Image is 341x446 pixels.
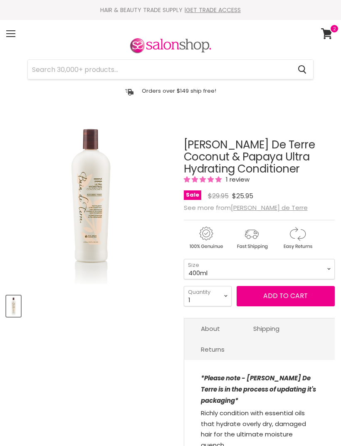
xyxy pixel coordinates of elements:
[5,293,177,317] div: Product thumbnails
[28,60,291,79] input: Search
[263,291,308,301] span: Add to cart
[232,191,253,201] span: $25.95
[184,139,335,175] h1: [PERSON_NAME] De Terre Coconut & Papaya Ultra Hydrating Conditioner
[142,87,216,94] p: Orders over $149 ship free!
[231,203,308,212] a: [PERSON_NAME] de Terre
[230,225,274,251] img: shipping.gif
[237,318,296,339] a: Shipping
[208,191,229,201] span: $29.95
[184,286,232,306] select: Quantity
[275,225,319,251] img: returns.gif
[184,190,201,200] span: Sale
[237,286,335,306] button: Add to cart
[35,118,147,287] img: Bain De Terre Coconut & Papaya Ultra Hydrating Conditioner
[6,118,175,287] div: Bain De Terre Coconut & Papaya Ultra Hydrating Conditioner image. Click or Scroll to Zoom.
[184,175,223,184] span: 5.00 stars
[186,6,241,14] a: GET TRADE ACCESS
[27,59,314,79] form: Product
[223,175,250,184] span: 1 review
[201,374,316,405] strong: *Please note - [PERSON_NAME] De Terre is in the process of updating it's packaging*
[184,318,237,339] a: About
[291,60,313,79] button: Search
[184,203,308,212] span: See more from
[184,339,241,360] a: Returns
[6,296,21,317] button: Bain De Terre Coconut & Papaya Ultra Hydrating Conditioner
[184,225,228,251] img: genuine.gif
[7,296,20,316] img: Bain De Terre Coconut & Papaya Ultra Hydrating Conditioner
